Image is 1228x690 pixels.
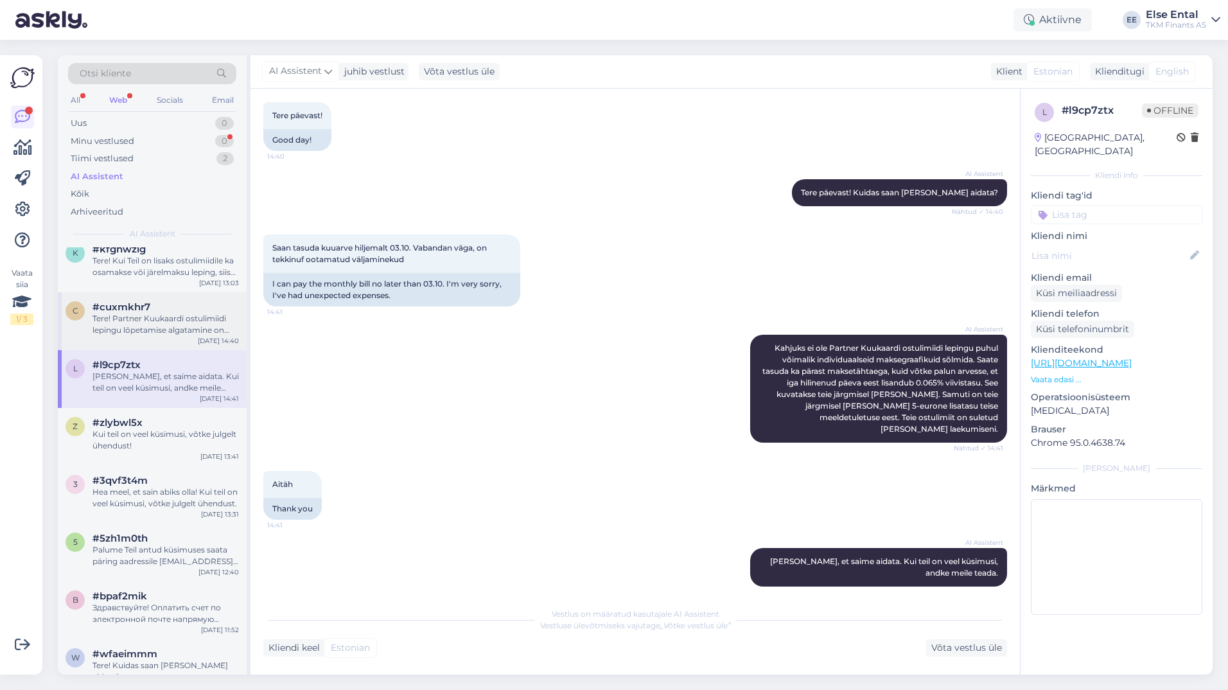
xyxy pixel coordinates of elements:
[1031,374,1202,385] p: Vaata edasi ...
[331,641,370,655] span: Estonian
[1031,229,1202,243] p: Kliendi nimi
[92,243,146,255] span: #kfghwzlg
[1031,436,1202,450] p: Chrome 95.0.4638.74
[955,538,1003,547] span: AI Assistent
[92,486,239,509] div: Hea meel, et sain abiks olla! Kui teil on veel küsimusi, võtke julgelt ühendust.
[10,314,33,325] div: 1 / 3
[1033,65,1073,78] span: Estonian
[73,479,78,489] span: 3
[1146,20,1206,30] div: TKM Finants AS
[419,63,500,80] div: Võta vestlus üle
[952,207,1003,217] span: Nähtud ✓ 14:40
[1031,170,1202,181] div: Kliendi info
[92,359,141,371] span: #l9cp7ztx
[92,590,147,602] span: #bpaf2mik
[272,243,489,264] span: Saan tasuda kuuarve hiljemalt 03.10. Vabandan väga, on tekkinuf ootamatud väljaminekud
[1042,107,1047,117] span: l
[216,152,234,165] div: 2
[73,595,78,605] span: b
[73,306,78,315] span: c
[272,111,322,120] span: Tere päevast!
[130,228,175,240] span: AI Assistent
[73,364,78,373] span: l
[1090,65,1145,78] div: Klienditugi
[540,621,731,630] span: Vestluse ülevõtmiseks vajutage
[73,421,78,431] span: z
[154,92,186,109] div: Socials
[269,64,322,78] span: AI Assistent
[267,152,315,161] span: 14:40
[107,92,130,109] div: Web
[1035,131,1177,158] div: [GEOGRAPHIC_DATA], [GEOGRAPHIC_DATA]
[92,533,148,544] span: #5zh1m0th
[92,648,157,660] span: #wfaeimmm
[263,129,331,151] div: Good day!
[201,509,239,519] div: [DATE] 13:31
[71,117,87,130] div: Uus
[71,188,89,200] div: Kõik
[267,307,315,317] span: 14:41
[71,653,80,662] span: w
[92,544,239,567] div: Palume Teil antud küsimuses saata päring aadressile [EMAIL_ADDRESS][DOMAIN_NAME], et saaksime sed...
[1123,11,1141,29] div: EE
[1062,103,1142,118] div: # l9cp7ztx
[71,206,123,218] div: Arhiveeritud
[92,660,239,683] div: Tere! Kuidas saan [PERSON_NAME] aidata?
[68,92,83,109] div: All
[1031,482,1202,495] p: Märkmed
[762,343,1000,434] span: Kahjuks ei ole Partner Kuukaardi ostulimiidi lepingu puhul võimalik individuaalseid maksegraafiku...
[215,135,234,148] div: 0
[926,639,1007,657] div: Võta vestlus üle
[10,267,33,325] div: Vaata siia
[92,371,239,394] div: [PERSON_NAME], et saime aidata. Kui teil on veel küsimusi, andke meile teada.
[92,301,150,313] span: #cuxmkhr7
[1031,285,1122,302] div: Küsi meiliaadressi
[660,621,731,630] i: „Võtke vestlus üle”
[1031,463,1202,474] div: [PERSON_NAME]
[92,313,239,336] div: Tere! Partner Kuukaardi ostulimiidi lepingu lõpetamise algatamine on võimalik Partnerkaardi isete...
[71,152,134,165] div: Tiimi vestlused
[1031,343,1202,357] p: Klienditeekond
[1031,391,1202,404] p: Operatsioonisüsteem
[198,567,239,577] div: [DATE] 12:40
[1031,205,1202,224] input: Lisa tag
[770,556,1000,578] span: [PERSON_NAME], et saime aidata. Kui teil on veel küsimusi, andke meile teada.
[1031,404,1202,418] p: [MEDICAL_DATA]
[80,67,131,80] span: Otsi kliente
[263,498,322,520] div: Thank you
[10,66,35,90] img: Askly Logo
[92,602,239,625] div: Здравствуйте! Оплатить счет по электронной почте напрямую невозможно. Однако, для упрощения оплат...
[200,394,239,403] div: [DATE] 14:41
[71,170,123,183] div: AI Assistent
[339,65,405,78] div: juhib vestlust
[1146,10,1220,30] a: Else EntalTKM Finants AS
[1031,423,1202,436] p: Brauser
[215,117,234,130] div: 0
[991,65,1022,78] div: Klient
[955,587,1003,597] span: 14:41
[955,169,1003,179] span: AI Assistent
[209,92,236,109] div: Email
[73,248,78,258] span: k
[200,452,239,461] div: [DATE] 13:41
[201,625,239,635] div: [DATE] 11:52
[1013,8,1092,31] div: Aktiivne
[1142,103,1198,118] span: Offline
[267,520,315,530] span: 14:41
[1155,65,1189,78] span: English
[955,324,1003,334] span: AI Assistent
[198,336,239,346] div: [DATE] 14:40
[1031,307,1202,321] p: Kliendi telefon
[1146,10,1206,20] div: Else Ental
[1031,357,1132,369] a: [URL][DOMAIN_NAME]
[263,641,320,655] div: Kliendi keel
[199,278,239,288] div: [DATE] 13:03
[1031,249,1188,263] input: Lisa nimi
[73,537,78,547] span: 5
[801,188,998,197] span: Tere päevast! Kuidas saan [PERSON_NAME] aidata?
[1031,321,1134,338] div: Küsi telefoninumbrit
[92,429,239,452] div: Kui teil on veel küsimusi, võtke julgelt ühendust!
[272,479,293,489] span: Aitäh
[1031,271,1202,285] p: Kliendi email
[92,255,239,278] div: Tere! Kui Teil on lisaks ostulimiidile ka osamakse või järelmaksu leping, siis tuleb partnerkonto...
